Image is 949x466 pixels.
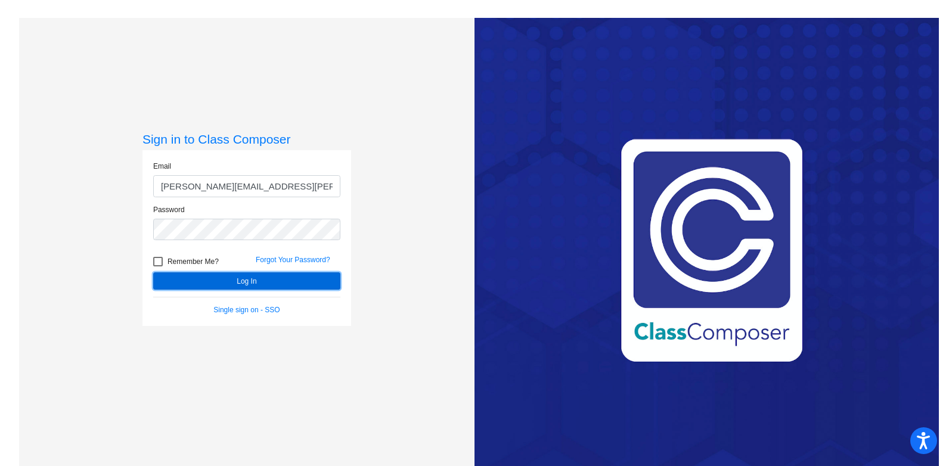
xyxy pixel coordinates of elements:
h3: Sign in to Class Composer [142,132,351,147]
a: Forgot Your Password? [256,256,330,264]
label: Email [153,161,171,172]
span: Remember Me? [168,254,219,269]
label: Password [153,204,185,215]
button: Log In [153,272,340,290]
a: Single sign on - SSO [213,306,280,314]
